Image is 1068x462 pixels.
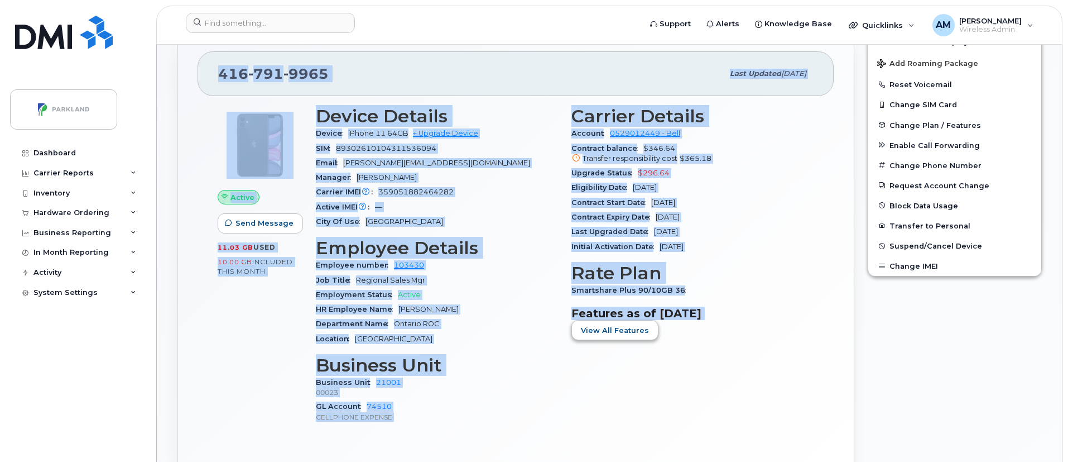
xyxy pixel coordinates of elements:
div: Quicklinks [841,14,922,36]
span: 89302610104311536094 [336,144,436,153]
button: Change Phone Number [868,155,1041,175]
button: Send Message [218,213,303,234]
span: Initial Activation Date [571,242,660,251]
a: Alerts [699,13,747,35]
span: Job Title [316,276,356,284]
button: Request Account Change [868,175,1041,196]
button: Reset Voicemail [868,74,1041,94]
span: [PERSON_NAME][EMAIL_ADDRESS][DOMAIN_NAME] [343,159,530,167]
span: Quicklinks [862,21,903,30]
span: Account [571,129,610,137]
span: [PERSON_NAME] [959,16,1022,25]
span: City Of Use [316,217,365,226]
span: Device [316,129,348,137]
span: GL Account [316,402,367,411]
a: 21001 [376,378,401,387]
span: Carrier IMEI [316,188,378,196]
img: iPhone_11.jpg [227,112,294,179]
p: CELLPHONE EXPENSE [316,412,558,422]
span: Active IMEI [316,203,375,211]
span: Location [316,335,355,343]
span: Change Plan / Features [889,121,981,129]
span: used [253,243,276,251]
h3: Rate Plan [571,263,814,283]
span: 416 [218,65,329,82]
span: Support [660,18,691,30]
span: Last Upgraded Date [571,227,654,236]
span: Manager [316,173,357,182]
span: 9965 [283,65,329,82]
span: [DATE] [660,242,684,251]
a: 0529012449 - Bell [610,129,680,137]
span: Active [230,192,254,203]
span: [GEOGRAPHIC_DATA] [355,335,432,343]
span: Employment Status [316,290,398,299]
span: $346.64 [571,144,814,164]
button: Transfer to Personal [868,216,1041,236]
a: 103430 [394,261,424,269]
span: iPhone 11 64GB [348,129,408,137]
span: $365.18 [680,154,711,163]
span: Eligibility Date [571,183,633,192]
span: 11.03 GB [218,244,253,251]
span: SIM [316,144,336,153]
span: $296.64 [638,169,670,177]
span: 791 [248,65,283,82]
p: 00023 [316,388,558,397]
button: Block Data Usage [868,196,1041,216]
input: Find something... [186,13,355,33]
span: Alerts [716,18,739,30]
span: [GEOGRAPHIC_DATA] [365,217,443,226]
h3: Employee Details [316,238,558,258]
span: — [375,203,382,211]
a: Knowledge Base [747,13,840,35]
span: Add Roaming Package [877,59,978,70]
span: Business Unit [316,378,376,387]
span: [DATE] [656,213,680,221]
span: [DATE] [781,69,806,78]
a: Support [642,13,699,35]
span: Upgrade Status [571,169,638,177]
span: Department Name [316,320,394,328]
span: Suspend/Cancel Device [889,242,982,250]
button: Enable Call Forwarding [868,135,1041,155]
span: HR Employee Name [316,305,398,313]
span: Employee number [316,261,394,269]
span: [PERSON_NAME] [357,173,417,182]
button: View All Features [571,320,658,340]
h3: Carrier Details [571,106,814,126]
h3: Business Unit [316,355,558,375]
span: Send Message [235,218,294,228]
h3: Device Details [316,106,558,126]
span: AM [936,18,951,32]
span: 359051882464282 [378,188,454,196]
span: Transfer responsibility cost [583,154,677,163]
a: 74510 [367,402,392,411]
button: Change SIM Card [868,94,1041,115]
span: Last updated [730,69,781,78]
span: Smartshare Plus 90/10GB 36 [571,286,691,294]
span: View All Features [581,325,649,336]
button: Change Plan / Features [868,115,1041,135]
span: Wireless Admin [959,25,1022,34]
a: + Upgrade Device [413,129,478,137]
span: [DATE] [651,198,675,207]
span: [DATE] [654,227,678,236]
button: Change IMEI [868,256,1041,276]
span: Ontario ROC [394,320,440,328]
span: Knowledge Base [764,18,832,30]
span: Enable Call Forwarding [889,141,980,149]
div: Athira Mani [925,14,1041,36]
span: [DATE] [633,183,657,192]
span: Contract balance [571,144,643,153]
span: included this month [218,258,293,276]
span: Email [316,159,343,167]
button: Suspend/Cancel Device [868,236,1041,256]
span: Active [398,290,421,299]
span: 10.00 GB [218,258,252,266]
h3: Features as of [DATE] [571,307,814,320]
span: Contract Start Date [571,198,651,207]
span: [PERSON_NAME] [398,305,459,313]
span: Contract Expiry Date [571,213,656,221]
button: Add Roaming Package [868,51,1041,74]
